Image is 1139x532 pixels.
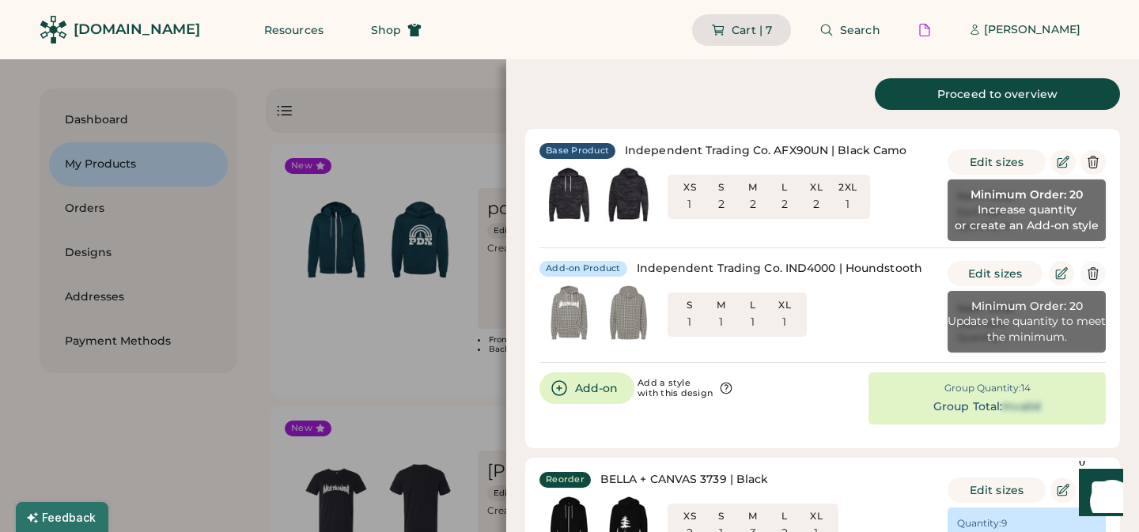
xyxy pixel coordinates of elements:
div: Add-on Product [546,262,621,275]
div: 2 [750,197,756,213]
div: 1 [719,315,723,330]
button: Edit sizes [948,261,1043,286]
div: Independent Trading Co. AFX90UN | Black Camo [625,143,906,159]
div: M [740,510,766,523]
button: Shop [352,14,441,46]
div: XS [677,181,702,194]
div: 2 [813,197,819,213]
div: Minimum Order: 20 [971,187,1083,203]
a: Proceed to overview [875,78,1120,110]
button: Edit sizes [948,477,1046,503]
div: 9 [1001,517,1007,530]
div: 1 [782,315,786,330]
button: Edit Product [1050,149,1076,175]
span: Search [840,25,880,36]
img: generate-image [539,283,599,342]
div: Invalid [1002,399,1041,415]
div: Minimum Order: 20 [971,299,1083,315]
button: Delete [1080,261,1106,286]
div: L [772,510,797,523]
div: S [709,181,734,194]
div: XL [804,181,829,194]
img: Rendered Logo - Screens [40,16,67,43]
div: M [709,299,734,311]
img: yH5BAEAAAAALAAAAAABAAEAAAIBRAA7 [539,165,599,224]
div: Independent Trading Co. IND4000 | Houndstooth [637,261,923,277]
div: Quantity: [957,517,1001,530]
div: S [709,510,734,523]
span: Shop [371,25,401,36]
div: Group Total: [933,399,1002,415]
div: 2 [781,197,788,213]
div: Add a style with this design [638,378,713,400]
button: Add-on [539,372,634,404]
div: Proceed to overview [894,89,1101,100]
div: 1 [846,197,850,213]
img: yH5BAEAAAAALAAAAAABAAEAAAIBRAA7 [599,165,658,224]
button: Edit Product [1050,477,1076,503]
div: 1 [687,197,691,213]
div: [DOMAIN_NAME] [74,20,200,40]
div: Base Product [546,145,609,157]
button: Cart | 7 [692,14,791,46]
div: Update the quantity to meet the minimum. [948,314,1106,345]
div: Increase quantity or create an Add-on style [948,202,1106,233]
div: 2 [718,197,725,213]
div: XL [804,510,829,523]
div: 1 [751,315,755,330]
div: BELLA + CANVAS 3739 | Black [600,472,769,488]
img: generate-image [599,283,658,342]
div: 14 [1021,382,1031,394]
div: Reorder [546,474,585,486]
button: Delete [1080,149,1106,175]
div: XL [772,299,797,311]
iframe: Front Chat [1064,461,1132,529]
div: Group Quantity: [944,382,1021,394]
button: Edit Product [1049,261,1074,286]
div: L [772,181,797,194]
div: 1 [687,315,691,330]
div: L [740,299,766,311]
span: Cart | 7 [732,25,772,36]
div: XS [677,510,702,523]
div: [PERSON_NAME] [984,22,1080,38]
button: Edit sizes [948,149,1046,175]
div: M [740,181,766,194]
div: S [677,299,702,311]
button: Search [800,14,899,46]
div: 2XL [835,181,861,194]
button: Resources [245,14,342,46]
